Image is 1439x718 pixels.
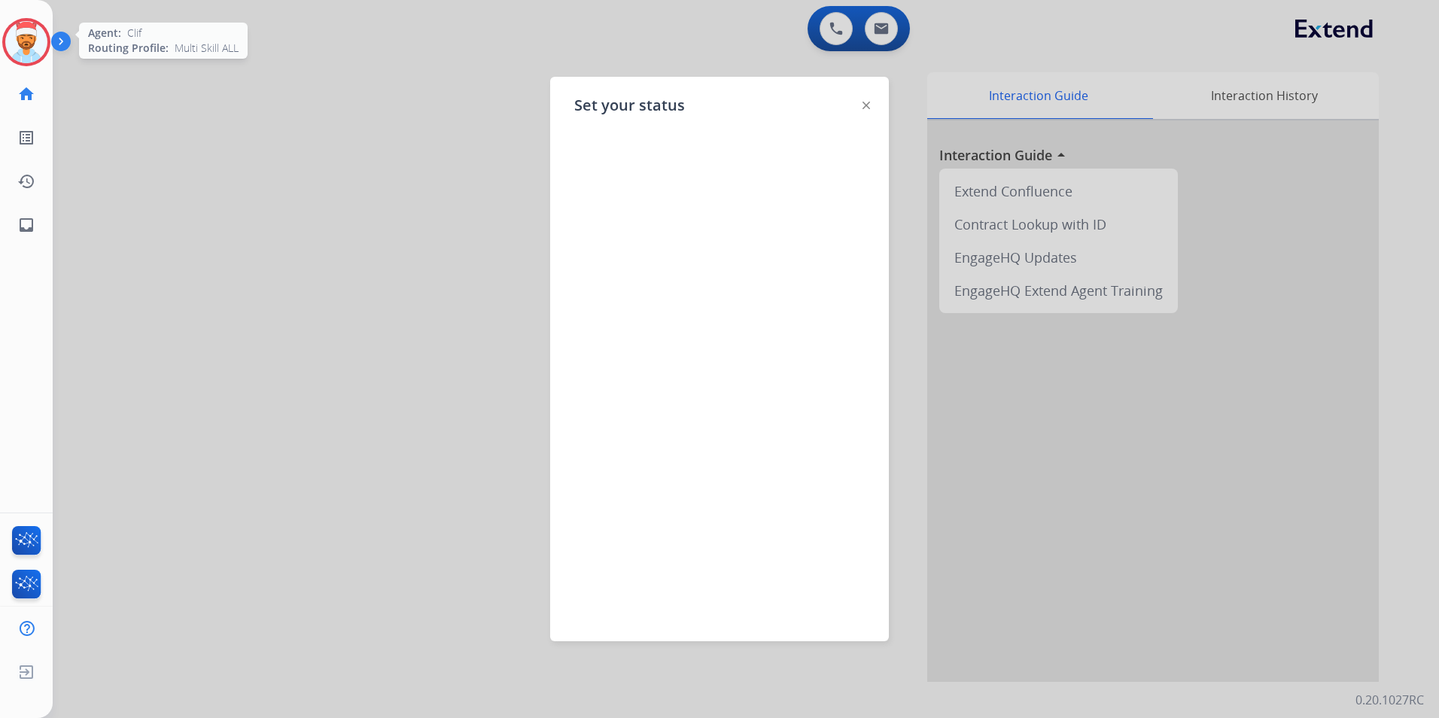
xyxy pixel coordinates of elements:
span: Clif [127,26,141,41]
mat-icon: history [17,172,35,190]
mat-icon: inbox [17,216,35,234]
mat-icon: list_alt [17,129,35,147]
img: close-button [862,102,870,109]
span: Set your status [574,95,685,116]
img: avatar [5,21,47,63]
span: Agent: [88,26,121,41]
mat-icon: home [17,85,35,103]
span: Multi Skill ALL [175,41,239,56]
span: Routing Profile: [88,41,169,56]
p: 0.20.1027RC [1355,691,1424,709]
